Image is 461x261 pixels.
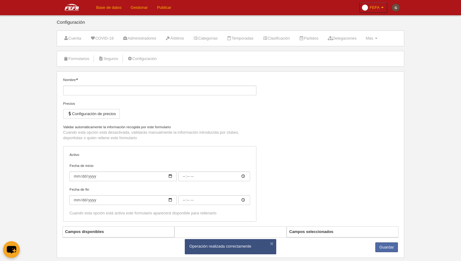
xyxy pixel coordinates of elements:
[63,109,120,119] button: Configuración de precios
[370,5,380,11] span: FEFA
[392,4,400,12] img: c2l6ZT0zMHgzMCZmcz05JnRleHQ9RyZiZz02ZDRjNDE%3D.png
[95,54,122,63] a: Seguros
[63,86,256,95] input: Nombre
[63,77,256,95] label: Nombre
[324,34,360,43] a: Delegaciones
[190,34,221,43] a: Categorías
[87,34,117,43] a: COVID-19
[70,187,250,205] label: Fecha de fin
[359,2,387,13] a: FEFA
[60,54,93,63] a: Formularios
[3,241,20,258] button: chat-button
[70,195,177,205] input: Fecha de fin
[287,227,398,237] th: Campos seleccionados
[76,78,78,80] i: Obligatorio
[57,4,87,11] img: FEFA
[223,34,257,43] a: Temporadas
[375,242,398,252] button: Guardar
[70,163,250,181] label: Fecha de inicio
[162,34,188,43] a: Árbitros
[362,34,381,43] a: Más
[63,124,256,130] label: Validar automáticamente la información recogida por este formulario
[362,5,368,11] img: OaaIKt0td6ZK.30x30.jpg
[63,227,174,237] th: Campos disponibles
[57,20,404,30] div: Configuración
[70,152,250,157] label: Activo
[63,130,256,141] p: Cuando esta opción está desactivada, validarás manualmente la información introducida por clubes,...
[259,34,293,43] a: Clasificación
[119,34,159,43] a: Administradores
[296,34,322,43] a: Partidos
[178,171,250,181] input: Fecha de inicio
[70,210,250,216] div: Cuando esta opción está activa este formulario aparecerá disponible para rellenarlo
[189,244,272,249] div: Operación realizada correctamente
[70,171,177,181] input: Fecha de inicio
[269,241,275,247] button: ×
[63,101,256,106] div: Precios
[60,34,84,43] a: Cuenta
[124,54,160,63] a: Configuración
[366,36,373,41] span: Más
[178,195,250,205] input: Fecha de fin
